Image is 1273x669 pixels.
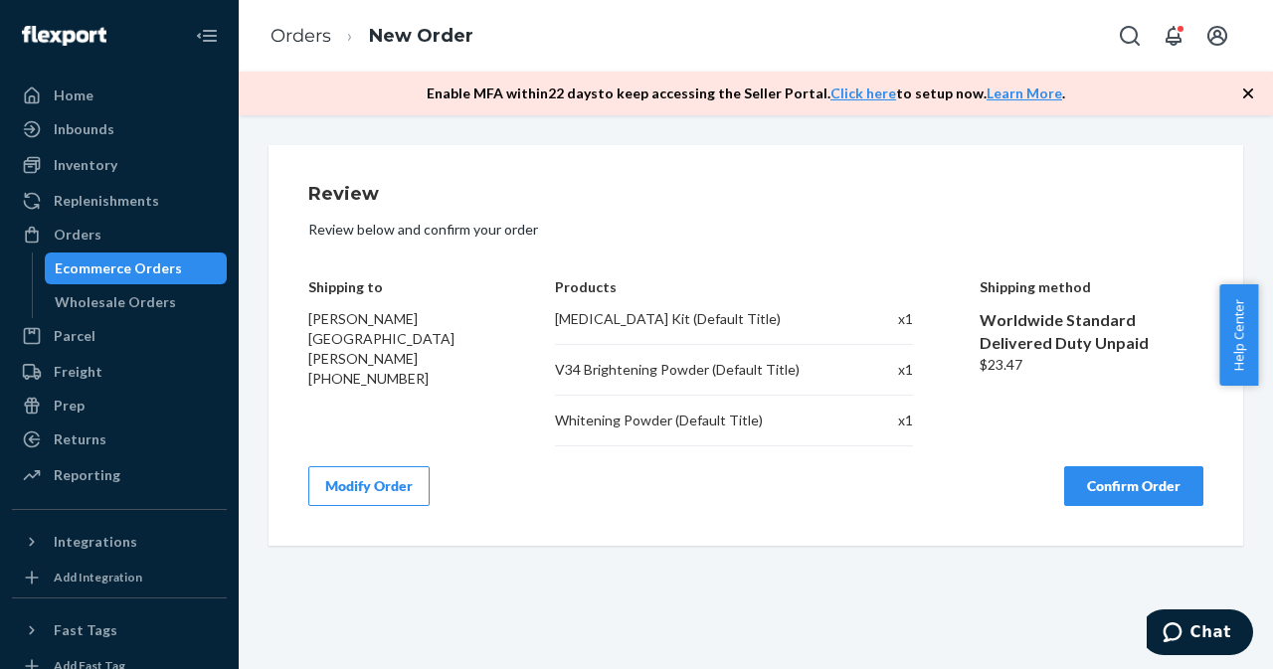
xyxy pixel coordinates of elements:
a: Orders [12,219,227,251]
div: Worldwide Standard Delivered Duty Unpaid [980,309,1203,355]
a: Reporting [12,459,227,491]
button: Open Search Box [1110,16,1150,56]
div: x 1 [856,360,913,380]
a: Returns [12,423,227,455]
div: Freight [54,362,102,382]
div: [PHONE_NUMBER] [308,369,487,389]
a: Parcel [12,320,227,352]
div: Orders [54,225,101,245]
div: Parcel [54,326,95,346]
div: Inventory [54,155,117,175]
button: Fast Tags [12,614,227,646]
a: Ecommerce Orders [45,252,228,284]
ol: breadcrumbs [255,7,489,66]
img: Flexport logo [22,26,106,46]
div: Add Integration [54,569,142,585]
button: Help Center [1219,284,1258,386]
button: Integrations [12,526,227,558]
div: Prep [54,396,85,416]
div: Whitening Powder (Default Title) [555,411,836,430]
h4: Shipping to [308,279,487,294]
iframe: Opens a widget where you can chat to one of our agents [1147,609,1253,659]
div: Integrations [54,532,137,552]
a: Freight [12,356,227,388]
div: Ecommerce Orders [55,258,182,278]
div: Returns [54,429,106,449]
span: [PERSON_NAME] [GEOGRAPHIC_DATA][PERSON_NAME] [308,310,455,367]
a: Prep [12,390,227,421]
button: Modify Order [308,466,430,506]
h1: Review [308,185,1203,205]
div: Reporting [54,465,120,485]
a: Inbounds [12,113,227,145]
div: V34 Brightening Powder (Default Title) [555,360,836,380]
a: Orders [271,25,331,47]
a: Add Integration [12,566,227,589]
a: Home [12,80,227,111]
div: x 1 [856,309,913,329]
div: $23.47 [980,355,1203,375]
div: Inbounds [54,119,114,139]
p: Review below and confirm your order [308,220,1203,240]
a: Learn More [987,84,1062,101]
div: Fast Tags [54,620,117,640]
div: [MEDICAL_DATA] Kit (Default Title) [555,309,836,329]
h4: Products [555,279,913,294]
button: Open account menu [1197,16,1237,56]
h4: Shipping method [980,279,1203,294]
button: Confirm Order [1064,466,1203,506]
button: Open notifications [1154,16,1193,56]
a: New Order [369,25,473,47]
a: Wholesale Orders [45,286,228,318]
div: Wholesale Orders [55,292,176,312]
a: Inventory [12,149,227,181]
button: Close Navigation [187,16,227,56]
div: x 1 [856,411,913,430]
p: Enable MFA within 22 days to keep accessing the Seller Portal. to setup now. . [427,84,1065,103]
a: Replenishments [12,185,227,217]
div: Home [54,85,93,105]
div: Replenishments [54,191,159,211]
a: Click here [830,84,896,101]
